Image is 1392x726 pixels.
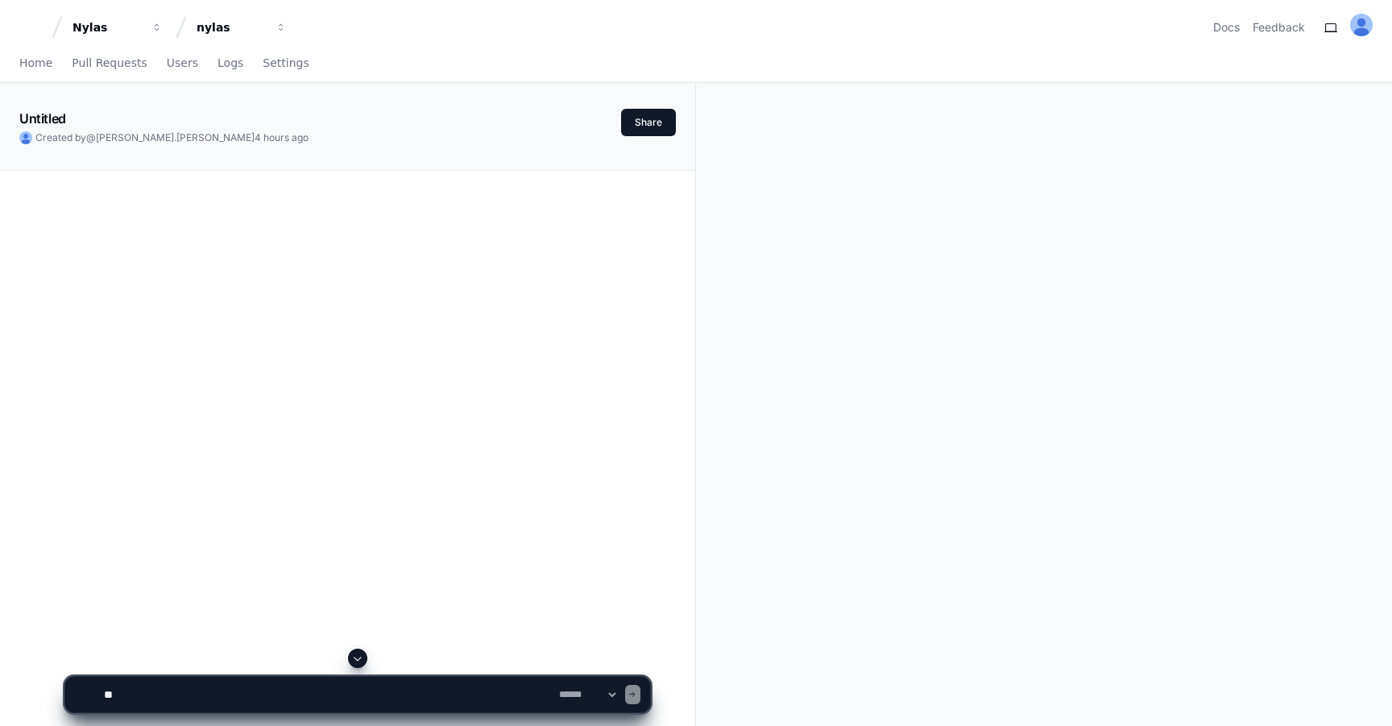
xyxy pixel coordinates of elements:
[19,109,66,128] h1: Untitled
[197,19,266,35] div: nylas
[621,109,676,136] button: Share
[1350,14,1373,36] img: ALV-UjU-Uivu_cc8zlDcn2c9MNEgVYayUocKx0gHV_Yy_SMunaAAd7JZxK5fgww1Mi-cdUJK5q-hvUHnPErhbMG5W0ta4bF9-...
[1213,19,1240,35] a: Docs
[217,58,243,68] span: Logs
[19,58,52,68] span: Home
[263,45,309,82] a: Settings
[19,131,32,144] img: ALV-UjU-Uivu_cc8zlDcn2c9MNEgVYayUocKx0gHV_Yy_SMunaAAd7JZxK5fgww1Mi-cdUJK5q-hvUHnPErhbMG5W0ta4bF9-...
[263,58,309,68] span: Settings
[167,58,198,68] span: Users
[96,131,255,143] span: [PERSON_NAME].[PERSON_NAME]
[72,58,147,68] span: Pull Requests
[72,19,142,35] div: Nylas
[217,45,243,82] a: Logs
[167,45,198,82] a: Users
[190,13,293,42] button: nylas
[72,45,147,82] a: Pull Requests
[255,131,309,143] span: 4 hours ago
[86,131,96,143] span: @
[1253,19,1305,35] button: Feedback
[66,13,169,42] button: Nylas
[19,45,52,82] a: Home
[35,131,309,144] span: Created by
